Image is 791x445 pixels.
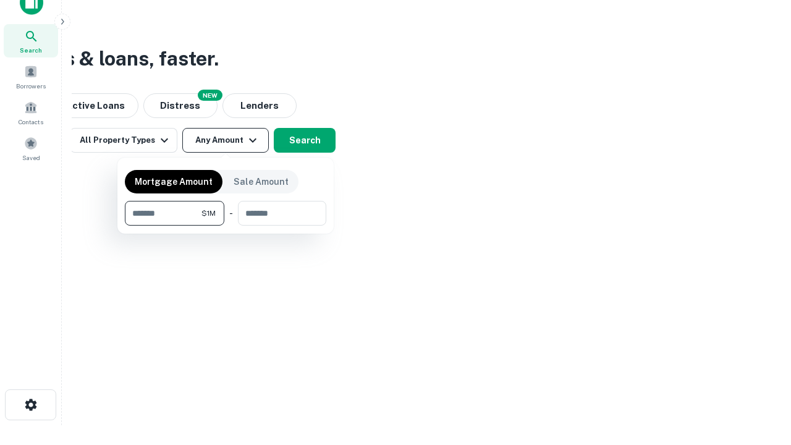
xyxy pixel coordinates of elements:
span: $1M [201,208,216,219]
p: Mortgage Amount [135,175,213,189]
iframe: Chat Widget [729,346,791,405]
div: - [229,201,233,226]
p: Sale Amount [234,175,289,189]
